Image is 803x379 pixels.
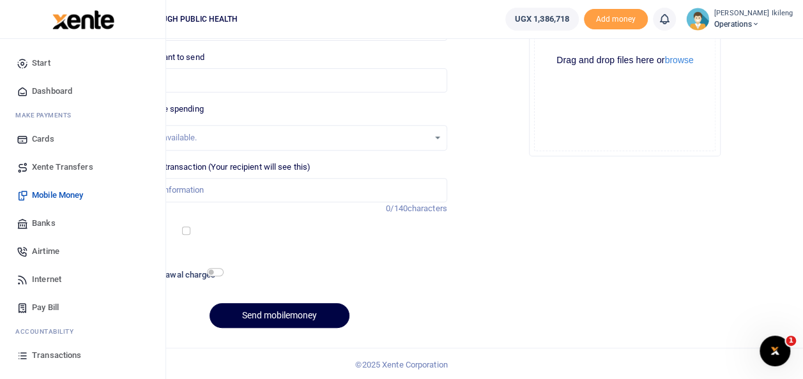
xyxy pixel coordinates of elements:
[32,273,61,286] span: Internet
[111,178,447,202] input: Enter extra information
[51,14,114,24] a: logo-small logo-large logo-large
[584,9,648,30] li: Toup your wallet
[10,341,155,369] a: Transactions
[686,8,793,31] a: profile-user [PERSON_NAME] Ikileng Operations
[714,19,793,30] span: Operations
[10,294,155,322] a: Pay Bill
[32,217,56,230] span: Banks
[584,9,648,30] span: Add money
[32,349,81,362] span: Transactions
[121,131,428,144] div: No options available.
[786,336,796,346] span: 1
[10,181,155,209] a: Mobile Money
[111,68,447,93] input: UGX
[210,303,349,328] button: Send mobilemoney
[386,204,408,213] span: 0/140
[10,265,155,294] a: Internet
[686,8,709,31] img: profile-user
[10,125,155,153] a: Cards
[22,110,72,120] span: ake Payments
[32,85,72,98] span: Dashboard
[32,57,50,70] span: Start
[10,49,155,77] a: Start
[535,54,715,66] div: Drag and drop files here or
[500,8,584,31] li: Wallet ballance
[25,327,73,336] span: countability
[584,13,648,23] a: Add money
[10,153,155,181] a: Xente Transfers
[664,56,693,64] button: browse
[10,237,155,265] a: Airtime
[714,8,793,19] small: [PERSON_NAME] Ikileng
[10,322,155,341] li: Ac
[760,336,790,366] iframe: Intercom live chat
[515,13,569,26] span: UGX 1,386,718
[32,133,54,145] span: Cards
[10,77,155,105] a: Dashboard
[505,8,579,31] a: UGX 1,386,718
[32,161,93,174] span: Xente Transfers
[32,189,83,202] span: Mobile Money
[52,10,114,29] img: logo-large
[32,245,59,258] span: Airtime
[10,105,155,125] li: M
[10,209,155,237] a: Banks
[408,204,447,213] span: characters
[111,161,310,174] label: Memo for this transaction (Your recipient will see this)
[32,301,59,314] span: Pay Bill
